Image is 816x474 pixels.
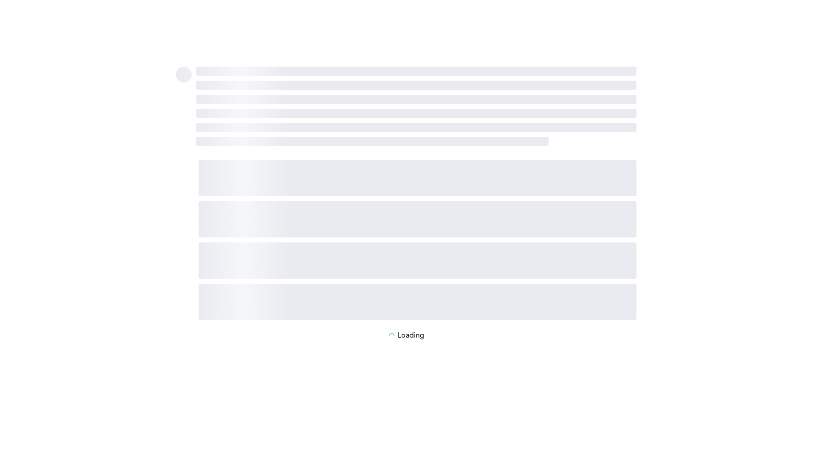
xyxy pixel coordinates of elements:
span: ‌ [176,67,192,82]
span: ‌ [196,123,636,132]
span: ‌ [196,109,636,118]
span: ‌ [199,160,636,196]
span: ‌ [199,284,636,320]
span: ‌ [199,242,636,279]
span: ‌ [196,81,636,90]
span: ‌ [196,67,636,76]
span: ‌ [196,95,636,104]
p: Loading [398,332,424,340]
span: ‌ [196,137,549,146]
span: ‌ [199,201,636,237]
